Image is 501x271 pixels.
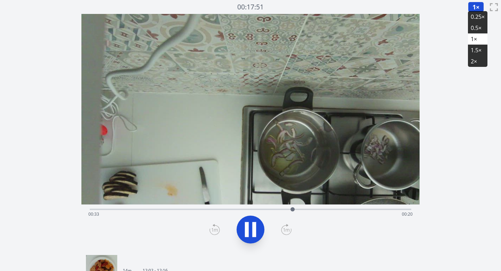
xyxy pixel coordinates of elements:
[88,211,99,217] span: 00:33
[237,2,264,12] a: 00:17:51
[468,56,487,67] li: 2×
[402,211,413,217] span: 00:20
[468,22,487,33] li: 0.5×
[468,45,487,56] li: 1.5×
[468,33,487,45] li: 1×
[468,11,487,22] li: 0.25×
[472,3,476,11] span: 1
[468,2,484,12] button: 1×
